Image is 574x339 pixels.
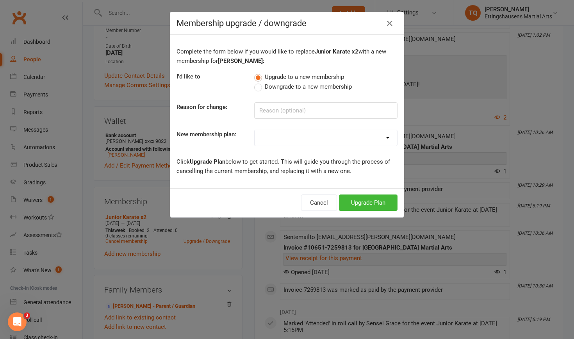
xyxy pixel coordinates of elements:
[6,92,150,292] div: Yes, you can reduce a membership for the future through downgrading. To downgrade a membership:Go...
[7,239,150,253] textarea: Message…
[12,192,144,238] div: You can also schedule for existing members to take effect on a specific future date (excluding we...
[12,35,122,50] div: 👋 Hi there, what brings you here [DATE]?
[12,256,18,262] button: Emoji picker
[254,102,398,119] input: Reason (optional)
[28,61,150,86] div: Can I reduce a membership for in the future?
[315,48,358,55] b: Junior Karate x2
[6,30,128,55] div: 👋 Hi there, what brings you here [DATE]?
[25,256,31,262] button: Gif picker
[18,140,144,148] li: Click "Upgrade/Downgrade"
[38,7,89,13] h1: [PERSON_NAME]
[24,312,30,319] span: 3
[339,194,398,211] button: Upgrade Plan
[122,3,137,18] button: Home
[6,30,150,61] div: Toby says…
[265,72,344,80] span: Upgrade to a new membership
[176,102,227,112] label: Reason for change:
[190,158,225,165] b: Upgrade Plan
[12,97,144,120] div: Yes, you can reduce a membership for the future through downgrading. To downgrade a membership:
[176,157,398,176] p: Click below to get started. This will guide you through the process of cancelling the current mem...
[6,61,150,92] div: TIffany says…
[22,4,35,17] img: Profile image for Toby
[176,72,200,81] label: I'd like to
[301,194,337,211] button: Cancel
[176,18,398,28] h4: Membership upgrade / downgrade
[8,312,27,331] iframe: Intercom live chat
[18,124,144,138] li: Go to the member's Account Profile and scroll to Membership
[34,66,144,81] div: Can I reduce a membership for in the future?
[37,256,43,262] button: Upload attachment
[50,256,56,262] button: Start recording
[134,253,146,265] button: Send a message…
[6,92,150,293] div: Toby says…
[137,3,151,17] div: Close
[5,3,20,18] button: go back
[176,47,398,66] p: Complete the form below if you would like to replace with a new membership for
[176,130,236,139] label: New membership plan:
[265,82,352,90] span: Downgrade to a new membership
[18,166,71,173] b: Set a future date
[383,17,396,30] button: Close
[218,57,264,64] b: [PERSON_NAME]:
[12,192,138,206] b: bulk membership fee changes
[18,150,144,164] li: Select "Downgrade" and choose the new membership plan
[18,166,144,188] li: - Click the calendar icon to change the date if you don't want it to take effect immediately
[85,182,91,188] a: Source reference 2922168:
